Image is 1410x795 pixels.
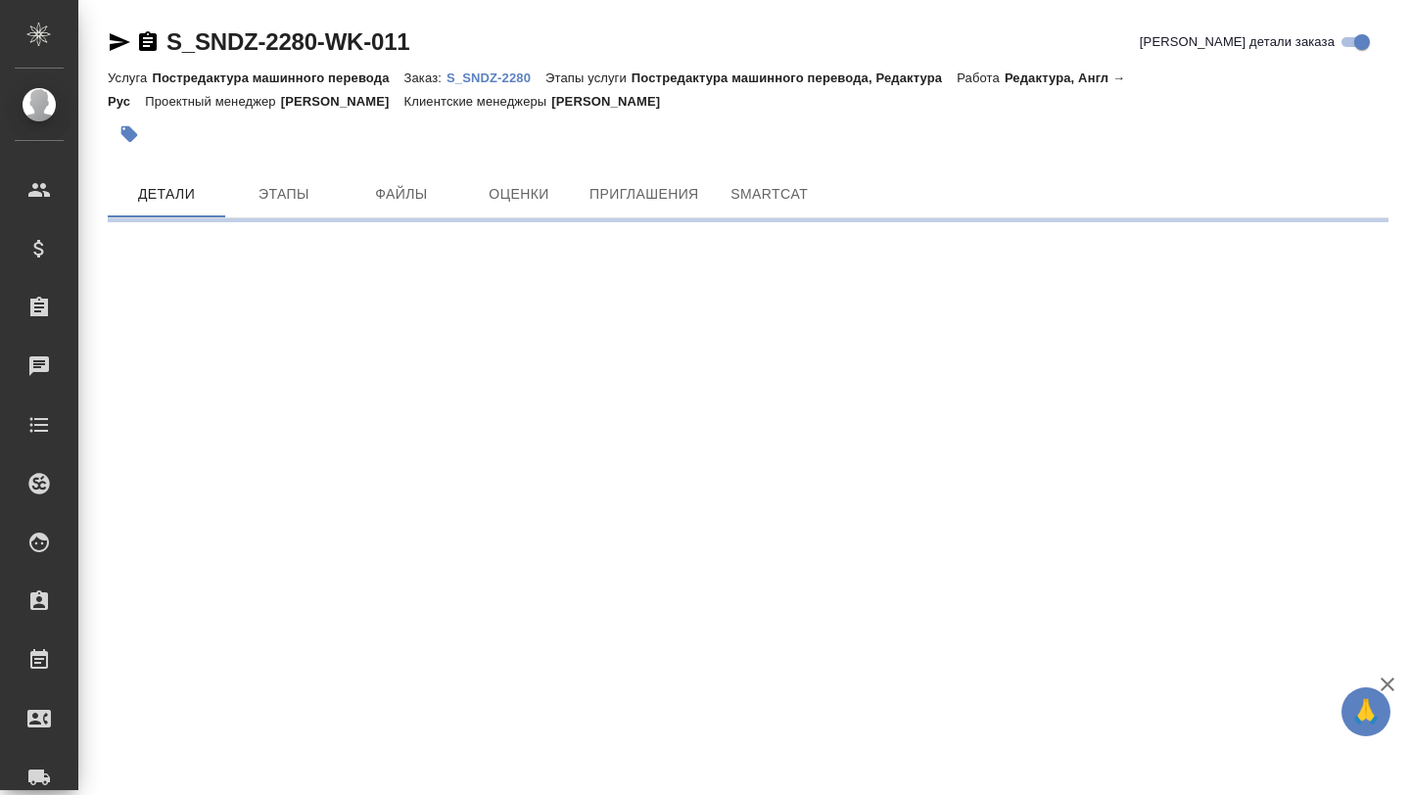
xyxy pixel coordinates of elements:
[166,28,409,55] a: S_SNDZ-2280-WK-011
[136,30,160,54] button: Скопировать ссылку
[404,70,446,85] p: Заказ:
[237,182,331,207] span: Этапы
[589,182,699,207] span: Приглашения
[632,70,957,85] p: Постредактура машинного перевода, Редактура
[446,70,545,85] p: S_SNDZ-2280
[551,94,675,109] p: [PERSON_NAME]
[354,182,448,207] span: Файлы
[108,30,131,54] button: Скопировать ссылку для ЯМессенджера
[145,94,280,109] p: Проектный менеджер
[281,94,404,109] p: [PERSON_NAME]
[1341,687,1390,736] button: 🙏
[119,182,213,207] span: Детали
[108,113,151,156] button: Добавить тэг
[472,182,566,207] span: Оценки
[545,70,632,85] p: Этапы услуги
[1140,32,1335,52] span: [PERSON_NAME] детали заказа
[108,70,152,85] p: Услуга
[957,70,1005,85] p: Работа
[723,182,817,207] span: SmartCat
[404,94,552,109] p: Клиентские менеджеры
[446,69,545,85] a: S_SNDZ-2280
[1349,691,1383,732] span: 🙏
[152,70,403,85] p: Постредактура машинного перевода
